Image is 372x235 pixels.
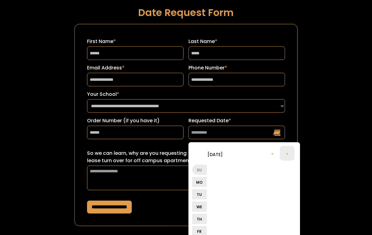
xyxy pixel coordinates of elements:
label: First Name [87,38,184,45]
h1: Date Request Form [74,7,298,18]
li: › [280,146,294,161]
li: Tu [192,189,207,199]
li: Su [192,165,207,175]
label: Email Address [87,64,184,72]
label: Order Number (if you have it) [87,117,184,124]
form: Request a Date Form [74,24,298,226]
li: [DATE] [192,147,238,162]
label: Requested Date [188,117,285,124]
li: Mo [192,177,207,187]
label: So we can learn, why are you requesting this date? (ex: sorority recruitment, lease turn over for... [87,150,285,164]
label: Last Name [188,38,285,45]
label: Your School [87,91,285,98]
li: ‹ [265,146,280,161]
li: Th [192,214,207,224]
label: Phone Number [188,64,285,72]
li: We [192,202,207,212]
